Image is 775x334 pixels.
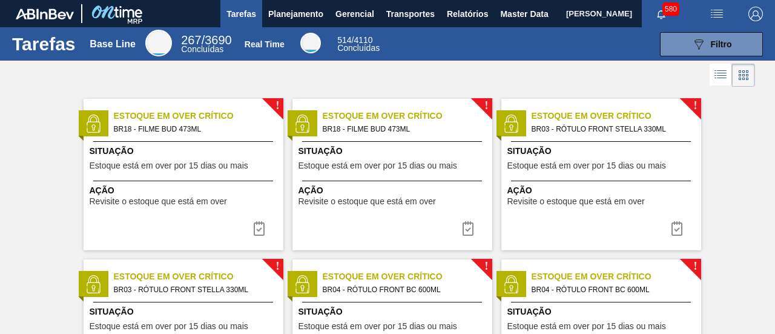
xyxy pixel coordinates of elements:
[447,7,488,21] span: Relatórios
[12,37,76,51] h1: Tarefas
[461,221,475,236] img: icon-task complete
[710,64,732,87] div: Visão em Lista
[507,161,666,170] span: Estoque está em over por 15 dias ou mais
[84,275,102,293] img: status
[507,306,698,318] span: Situação
[500,7,548,21] span: Master Data
[711,39,732,49] span: Filtro
[90,184,280,197] span: Ação
[90,306,280,318] span: Situação
[145,30,172,56] div: Base Line
[337,43,380,53] span: Concluídas
[693,101,697,110] span: !
[252,221,266,236] img: icon-task complete
[245,216,274,241] button: icon-task complete
[293,115,311,133] img: status
[245,216,274,241] div: Completar tarefa: 30084036
[275,101,279,110] span: !
[660,32,763,56] button: Filtro
[693,262,697,271] span: !
[323,283,483,296] span: BR04 - RÓTULO FRONT BC 600ML
[662,216,691,241] div: Completar tarefa: 30084037
[507,184,698,197] span: Ação
[90,322,248,331] span: Estoque está em over por 15 dias ou mais
[181,44,223,54] span: Concluídas
[670,221,684,236] img: icon-task complete
[275,262,279,271] span: !
[300,33,321,53] div: Real Time
[298,145,489,158] span: Situação
[298,197,436,206] span: Revisite o estoque que está em over
[507,145,698,158] span: Situação
[181,33,201,47] span: 267
[245,39,285,49] div: Real Time
[114,270,283,283] span: Estoque em Over Crítico
[484,101,488,110] span: !
[337,35,372,45] span: / 4110
[507,322,666,331] span: Estoque está em over por 15 dias ou mais
[532,122,691,136] span: BR03 - RÓTULO FRONT STELLA 330ML
[226,7,256,21] span: Tarefas
[84,115,102,133] img: status
[181,35,231,53] div: Base Line
[293,275,311,293] img: status
[484,262,488,271] span: !
[323,122,483,136] span: BR18 - FILME BUD 473ML
[268,7,323,21] span: Planejamento
[16,8,74,19] img: TNhmsLtSVTkK8tSr43FrP2fwEKptu5GPRR3wAAAABJRU5ErkJggg==
[181,33,231,47] span: / 3690
[642,5,681,22] button: Notificações
[507,197,645,206] span: Revisite o estoque que está em over
[662,216,691,241] button: icon-task complete
[748,7,763,21] img: Logout
[298,184,489,197] span: Ação
[323,110,492,122] span: Estoque em Over Crítico
[732,64,755,87] div: Visão em Cards
[298,161,457,170] span: Estoque está em over por 15 dias ou mais
[662,2,679,16] span: 580
[114,283,274,296] span: BR03 - RÓTULO FRONT STELLA 330ML
[386,7,435,21] span: Transportes
[502,115,520,133] img: status
[90,161,248,170] span: Estoque está em over por 15 dias ou mais
[298,306,489,318] span: Situação
[453,216,483,241] div: Completar tarefa: 30084036
[114,110,283,122] span: Estoque em Over Crítico
[532,283,691,296] span: BR04 - RÓTULO FRONT BC 600ML
[710,7,724,21] img: userActions
[532,270,701,283] span: Estoque em Over Crítico
[337,36,380,52] div: Real Time
[90,39,136,50] div: Base Line
[114,122,274,136] span: BR18 - FILME BUD 473ML
[323,270,492,283] span: Estoque em Over Crítico
[298,322,457,331] span: Estoque está em over por 15 dias ou mais
[335,7,374,21] span: Gerencial
[90,145,280,158] span: Situação
[532,110,701,122] span: Estoque em Over Crítico
[453,216,483,241] button: icon-task complete
[337,35,351,45] span: 514
[90,197,227,206] span: Revisite o estoque que está em over
[502,275,520,293] img: status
